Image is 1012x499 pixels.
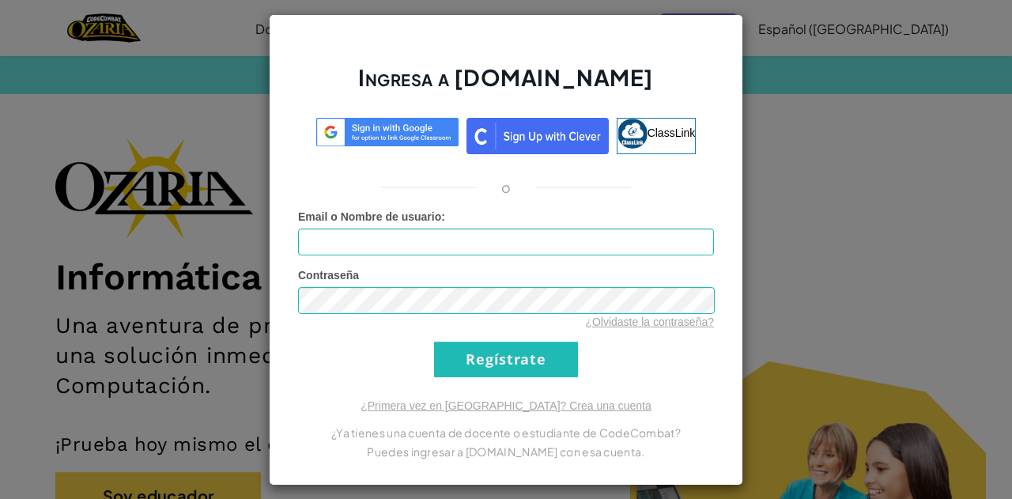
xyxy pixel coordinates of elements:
h2: Ingresa a [DOMAIN_NAME] [298,62,714,108]
span: ClassLink [648,126,696,138]
a: ¿Olvidaste la contraseña? [585,316,714,328]
p: ¿Ya tienes una cuenta de docente o estudiante de CodeCombat? [298,423,714,442]
img: clever_sso_button@2x.png [466,118,609,154]
img: classlink-logo-small.png [617,119,648,149]
p: Puedes ingresar a [DOMAIN_NAME] con esa cuenta. [298,442,714,461]
span: Contraseña [298,269,359,282]
p: o [501,178,511,197]
input: Regístrate [434,342,578,377]
span: Email o Nombre de usuario [298,210,441,223]
img: log-in-google-sso.svg [316,118,459,147]
a: ¿Primera vez en [GEOGRAPHIC_DATA]? Crea una cuenta [361,399,651,412]
label: : [298,209,445,225]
